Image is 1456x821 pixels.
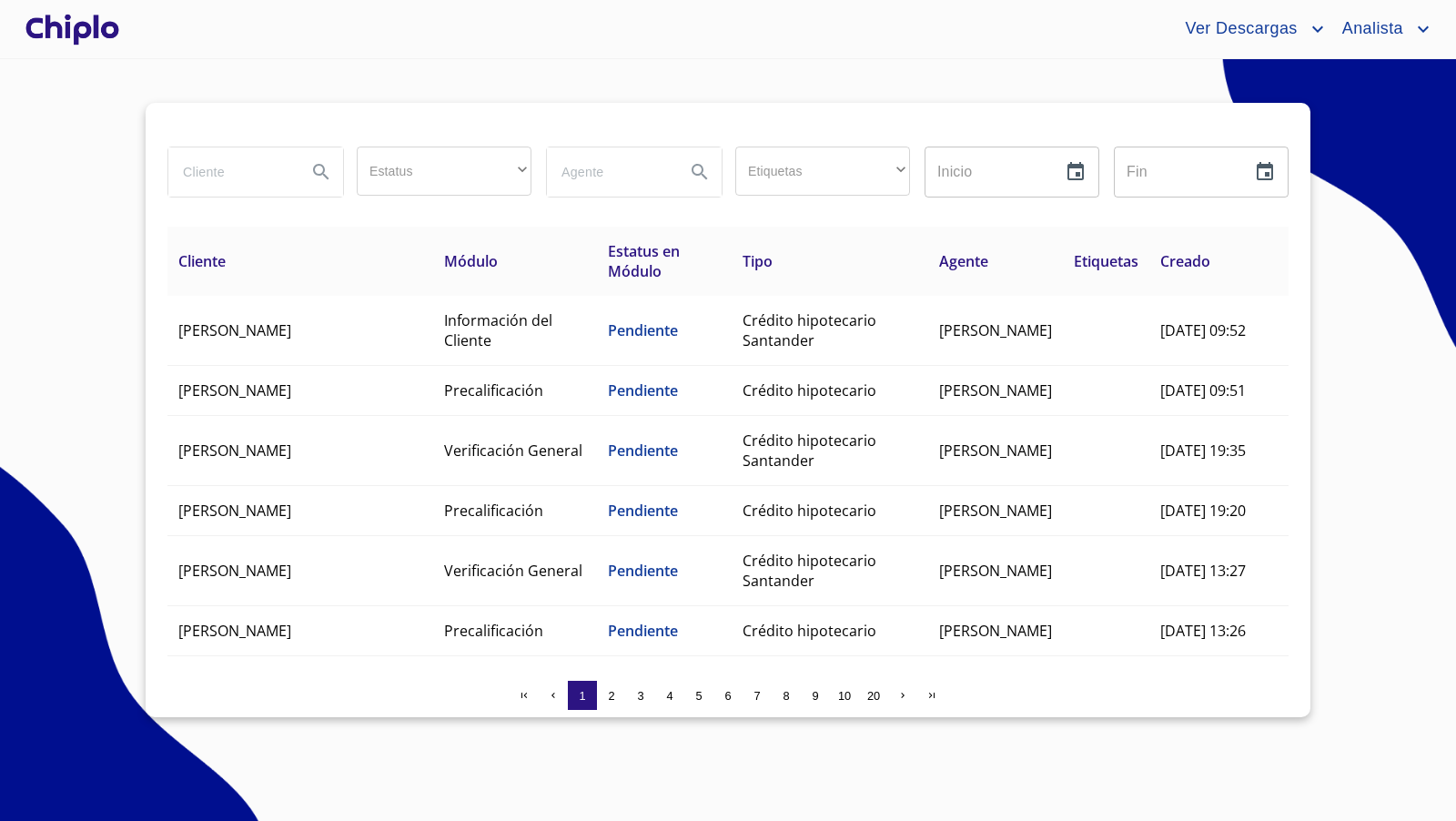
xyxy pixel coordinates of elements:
span: Crédito hipotecario [743,621,876,641]
span: Módulo [444,251,498,271]
button: Search [299,150,343,194]
button: 10 [830,681,859,710]
span: Crédito hipotecario [743,380,876,400]
span: Precalificación [444,501,543,521]
span: [PERSON_NAME] [178,501,291,521]
button: 9 [801,681,830,710]
span: Información del Cliente [444,310,552,350]
span: [DATE] 19:35 [1160,441,1246,461]
button: 6 [713,681,743,710]
span: Crédito hipotecario Santander [743,431,876,471]
button: 7 [743,681,772,710]
span: [DATE] 13:26 [1160,621,1246,641]
span: Tipo [743,251,773,271]
span: 6 [724,689,731,703]
span: Pendiente [608,501,678,521]
button: 2 [597,681,626,710]
span: [DATE] 09:51 [1160,380,1246,400]
span: Crédito hipotecario Santander [743,310,876,350]
span: Cliente [178,251,226,271]
button: 4 [655,681,684,710]
span: [PERSON_NAME] [178,320,291,340]
span: Pendiente [608,320,678,340]
button: 8 [772,681,801,710]
span: Ver Descargas [1171,15,1306,44]
span: 2 [608,689,614,703]
span: Verificación General [444,441,582,461]
span: 4 [666,689,672,703]
span: Pendiente [608,380,678,400]
span: Pendiente [608,441,678,461]
input: search [168,147,292,197]
span: Etiquetas [1074,251,1138,271]
span: Precalificación [444,380,543,400]
span: Analista [1329,15,1412,44]
span: Pendiente [608,621,678,641]
button: 5 [684,681,713,710]
span: [PERSON_NAME] [178,621,291,641]
span: [PERSON_NAME] [939,501,1052,521]
span: 8 [783,689,789,703]
input: search [547,147,671,197]
span: [DATE] 09:52 [1160,320,1246,340]
button: Search [678,150,722,194]
span: [PERSON_NAME] [939,621,1052,641]
span: Crédito hipotecario Santander [743,551,876,591]
button: account of current user [1171,15,1328,44]
span: 3 [637,689,643,703]
span: 1 [579,689,585,703]
span: [PERSON_NAME] [939,441,1052,461]
span: [PERSON_NAME] [939,320,1052,340]
span: Verificación General [444,561,582,581]
span: Creado [1160,251,1210,271]
button: account of current user [1329,15,1434,44]
span: 7 [753,689,760,703]
span: [DATE] 19:20 [1160,501,1246,521]
span: [PERSON_NAME] [178,380,291,400]
button: 20 [859,681,888,710]
span: [DATE] 13:27 [1160,561,1246,581]
span: 9 [812,689,818,703]
span: [PERSON_NAME] [939,561,1052,581]
span: Crédito hipotecario [743,501,876,521]
span: Estatus en Módulo [608,241,680,281]
span: 10 [838,689,851,703]
span: Pendiente [608,561,678,581]
button: 1 [568,681,597,710]
span: [PERSON_NAME] [178,441,291,461]
span: Agente [939,251,988,271]
div: ​ [357,147,531,196]
span: 20 [867,689,880,703]
div: ​ [735,147,910,196]
span: [PERSON_NAME] [939,380,1052,400]
span: [PERSON_NAME] [178,561,291,581]
button: 3 [626,681,655,710]
span: Precalificación [444,621,543,641]
span: 5 [695,689,702,703]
